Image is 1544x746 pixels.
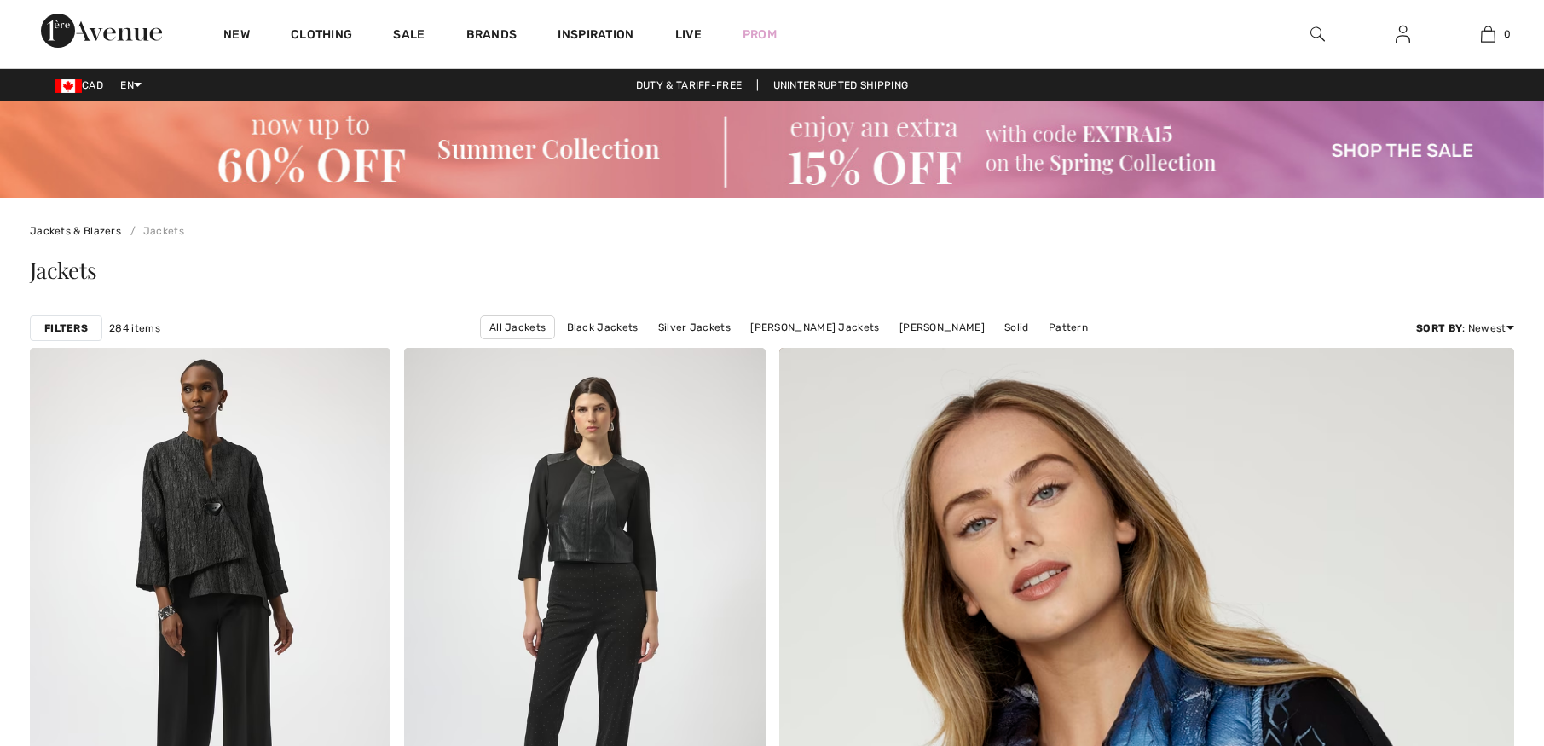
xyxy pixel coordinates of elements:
a: New [223,27,250,45]
span: 284 items [109,321,160,336]
a: Jackets & Blazers [30,225,121,237]
div: : Newest [1416,321,1514,336]
img: Canadian Dollar [55,79,82,93]
img: search the website [1310,24,1325,44]
a: Pattern [1040,316,1096,338]
img: My Bag [1481,24,1495,44]
a: Sign In [1382,24,1424,45]
strong: Filters [44,321,88,336]
a: [PERSON_NAME] [891,316,993,338]
a: Silver Jackets [650,316,739,338]
a: Clothing [291,27,352,45]
a: Live [675,26,702,43]
span: Jackets [30,255,96,285]
img: My Info [1396,24,1410,44]
a: Prom [743,26,777,43]
span: Inspiration [558,27,633,45]
strong: Sort By [1416,322,1462,334]
span: CAD [55,79,110,91]
span: EN [120,79,142,91]
a: [PERSON_NAME] Jackets [742,316,888,338]
a: Jackets [124,225,183,237]
a: Black Jackets [558,316,647,338]
img: 1ère Avenue [41,14,162,48]
a: 0 [1446,24,1530,44]
a: Solid [996,316,1038,338]
span: 0 [1504,26,1511,42]
a: All Jackets [480,315,555,339]
a: Sale [393,27,425,45]
a: Brands [466,27,518,45]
